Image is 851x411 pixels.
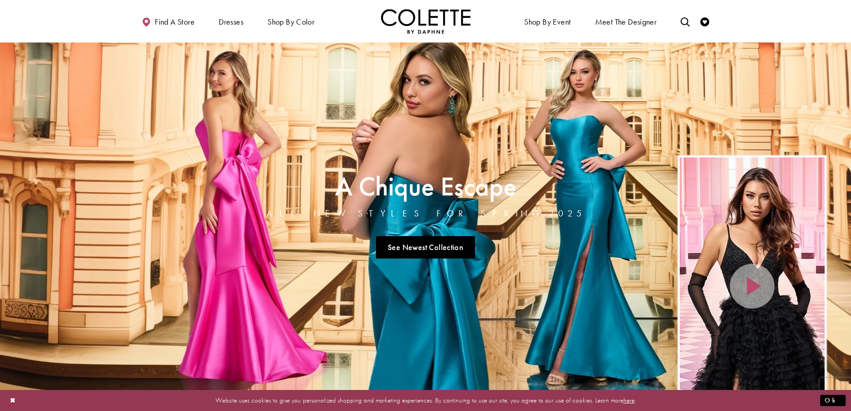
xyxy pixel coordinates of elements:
a: See Newest Collection A Chique Escape All New Styles For Spring 2025 [376,236,475,258]
ul: Slider Links [264,233,588,262]
button: Close Dialog [5,393,21,408]
a: here [623,396,635,405]
button: Submit Dialog [820,395,846,406]
p: Website uses cookies to give you personalized shopping and marketing experiences. By continuing t... [64,394,787,407]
